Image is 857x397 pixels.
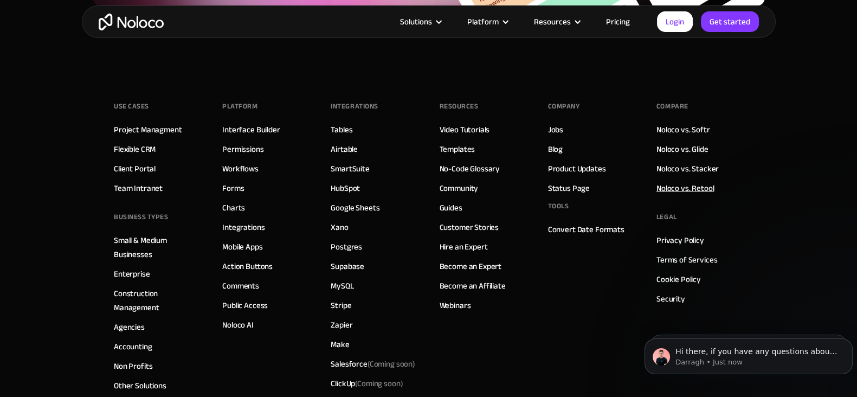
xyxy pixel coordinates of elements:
[331,376,403,390] div: ClickUp
[440,240,488,254] a: Hire an Expert
[368,356,415,372] span: (Coming soon)
[114,320,145,334] a: Agencies
[386,15,454,29] div: Solutions
[331,318,352,332] a: Zapier
[331,337,349,351] a: Make
[355,376,403,391] span: (Coming soon)
[440,201,462,215] a: Guides
[440,220,499,234] a: Customer Stories
[222,240,262,254] a: Mobile Apps
[222,123,280,137] a: Interface Builder
[548,198,569,214] div: Tools
[440,181,479,195] a: Community
[656,209,677,225] div: Legal
[222,162,259,176] a: Workflows
[548,98,580,114] div: Company
[222,259,273,273] a: Action Buttons
[114,142,156,156] a: Flexible CRM
[331,142,358,156] a: Airtable
[440,298,471,312] a: Webinars
[222,279,259,293] a: Comments
[331,123,352,137] a: Tables
[656,162,719,176] a: Noloco vs. Stacker
[222,98,257,114] div: Platform
[548,123,563,137] a: Jobs
[440,123,490,137] a: Video Tutorials
[534,15,571,29] div: Resources
[222,220,265,234] a: Integrations
[114,286,201,315] a: Construction Management
[656,181,714,195] a: Noloco vs. Retool
[222,142,263,156] a: Permissions
[331,279,353,293] a: MySQL
[701,11,759,32] a: Get started
[520,15,592,29] div: Resources
[114,267,150,281] a: Enterprise
[114,123,182,137] a: Project Managment
[640,316,857,392] iframe: Intercom notifications message
[331,181,360,195] a: HubSpot
[656,292,685,306] a: Security
[592,15,643,29] a: Pricing
[222,181,244,195] a: Forms
[656,272,701,286] a: Cookie Policy
[114,209,168,225] div: BUSINESS TYPES
[222,201,245,215] a: Charts
[656,98,688,114] div: Compare
[114,379,166,393] a: Other Solutions
[114,162,156,176] a: Client Portal
[400,15,432,29] div: Solutions
[548,142,563,156] a: Blog
[440,162,500,176] a: No-Code Glossary
[331,162,370,176] a: SmartSuite
[114,359,152,373] a: Non Profits
[114,340,152,354] a: Accounting
[331,220,348,234] a: Xano
[467,15,499,29] div: Platform
[114,233,201,261] a: Small & Medium Businesses
[656,253,717,267] a: Terms of Services
[548,162,606,176] a: Product Updates
[657,11,693,32] a: Login
[99,14,164,30] a: home
[331,240,362,254] a: Postgres
[440,98,479,114] div: Resources
[454,15,520,29] div: Platform
[331,259,364,273] a: Supabase
[548,222,624,236] a: Convert Date Formats
[114,98,149,114] div: Use Cases
[222,298,268,312] a: Public Access
[548,181,590,195] a: Status Page
[656,233,704,247] a: Privacy Policy
[331,201,379,215] a: Google Sheets
[656,142,708,156] a: Noloco vs. Glide
[656,123,710,137] a: Noloco vs. Softr
[331,298,351,312] a: Stripe
[331,98,378,114] div: INTEGRATIONS
[114,181,163,195] a: Team Intranet
[331,357,415,371] div: Salesforce
[440,279,506,293] a: Become an Affiliate
[222,318,254,332] a: Noloco AI
[440,142,475,156] a: Templates
[440,259,502,273] a: Become an Expert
